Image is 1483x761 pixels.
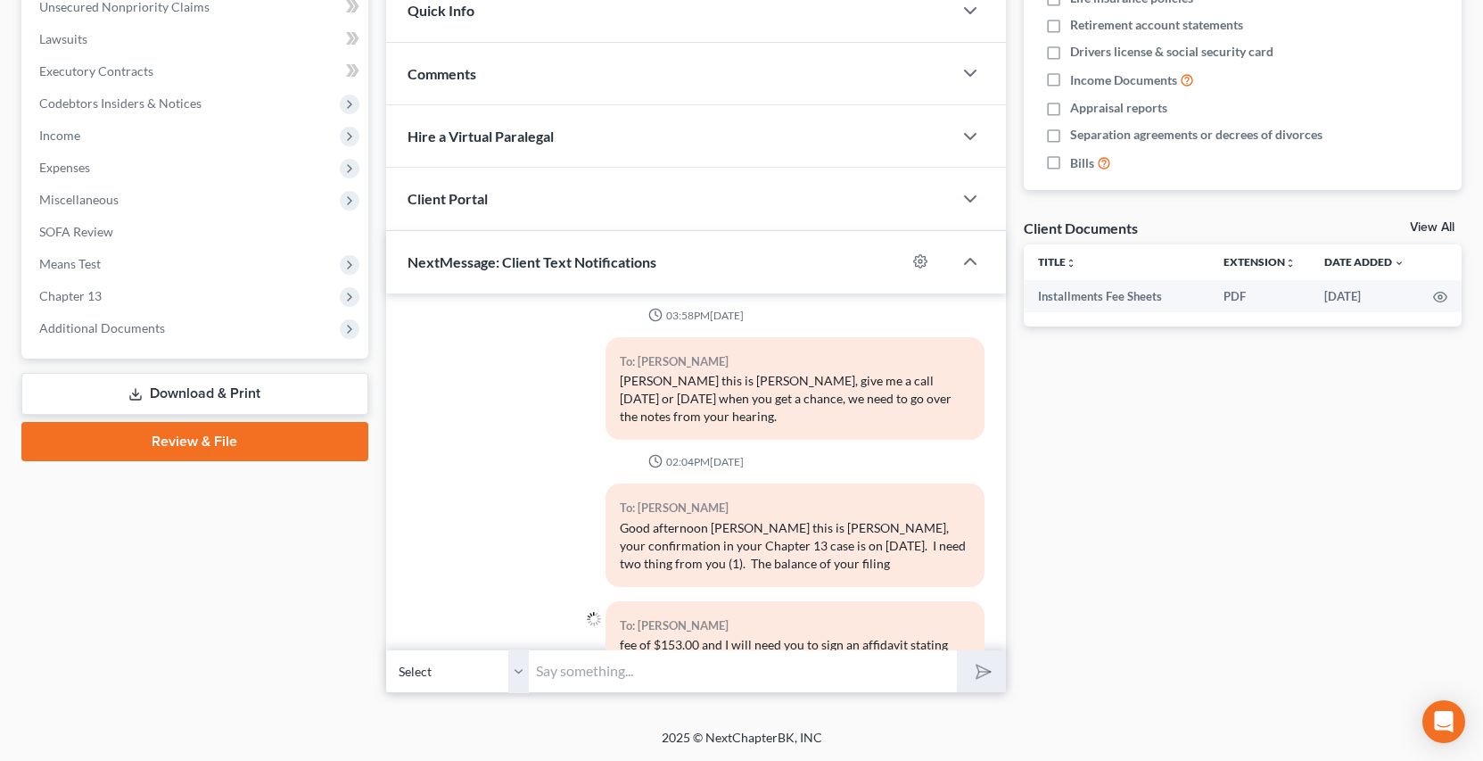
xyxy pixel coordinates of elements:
span: Client Portal [408,190,488,207]
span: Quick Info [408,2,474,19]
span: Chapter 13 [39,288,102,303]
a: SOFA Review [25,216,368,248]
td: [DATE] [1310,280,1419,312]
div: 2025 © NextChapterBK, INC [234,729,1250,761]
div: [PERSON_NAME] this is [PERSON_NAME], give me a call [DATE] or [DATE] when you get a chance, we ne... [620,372,970,426]
a: Extensionunfold_more [1223,255,1296,269]
span: Expenses [39,160,90,175]
span: Drivers license & social security card [1070,43,1273,61]
a: Download & Print [21,373,368,415]
div: Open Intercom Messenger [1422,700,1465,743]
a: Lawsuits [25,23,368,55]
span: Income [39,128,80,143]
div: Client Documents [1024,219,1138,237]
div: 03:58PM[DATE] [408,308,985,323]
span: Codebtors Insiders & Notices [39,95,202,111]
span: Comments [408,65,476,82]
i: expand_more [1394,258,1405,269]
span: Means Test [39,256,101,271]
span: Lawsuits [39,31,87,46]
a: Review & File [21,422,368,461]
i: unfold_more [1285,258,1296,269]
div: To: [PERSON_NAME] [620,352,970,372]
span: Miscellaneous [39,192,119,207]
a: Titleunfold_more [1038,255,1076,269]
span: NextMessage: Client Text Notifications [408,253,656,270]
td: Installments Fee Sheets [1024,280,1209,312]
span: Appraisal reports [1070,99,1167,117]
input: Say something... [529,649,957,693]
span: Separation agreements or decrees of divorces [1070,126,1322,144]
span: Additional Documents [39,320,165,335]
div: 02:04PM[DATE] [408,454,985,469]
div: To: [PERSON_NAME] [620,616,970,636]
span: Bills [1070,154,1094,172]
td: PDF [1209,280,1310,312]
div: fee of $153.00 and I will need you to sign an affidavit stating that your child support is curren... [620,636,970,690]
a: View All [1410,221,1454,234]
i: unfold_more [1066,258,1076,269]
div: To: [PERSON_NAME] [620,498,970,518]
span: Executory Contracts [39,63,153,79]
span: Retirement account statements [1070,16,1243,34]
span: Hire a Virtual Paralegal [408,128,554,145]
a: Executory Contracts [25,55,368,87]
a: Date Added expand_more [1324,255,1405,269]
span: Income Documents [1070,71,1177,89]
div: Good afternoon [PERSON_NAME] this is [PERSON_NAME], your confirmation in your Chapter 13 case is ... [620,519,970,573]
img: loading-94b0b3e1ba8af40f4fa279cbd2939eec65efbab3f2d82603d4e2456fc2c12017.gif [587,612,601,626]
span: SOFA Review [39,224,113,239]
